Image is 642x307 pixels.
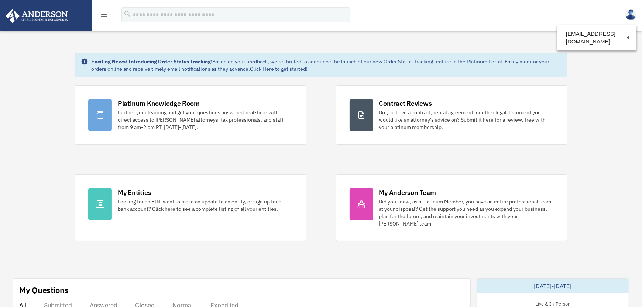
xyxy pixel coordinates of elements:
[336,174,568,241] a: My Anderson Team Did you know, as a Platinum Member, you have an entire professional team at your...
[477,279,629,293] div: [DATE]-[DATE]
[379,188,436,197] div: My Anderson Team
[123,10,131,18] i: search
[100,13,109,19] a: menu
[75,174,306,241] a: My Entities Looking for an EIN, want to make an update to an entity, or sign up for a bank accoun...
[91,58,561,73] div: Based on your feedback, we're thrilled to announce the launch of our new Order Status Tracking fe...
[91,58,212,65] strong: Exciting News: Introducing Order Status Tracking!
[19,285,69,296] div: My Questions
[250,66,308,72] a: Click Here to get started!
[118,188,151,197] div: My Entities
[336,85,568,145] a: Contract Reviews Do you have a contract, rental agreement, or other legal document you would like...
[100,10,109,19] i: menu
[557,27,636,49] a: [EMAIL_ADDRESS][DOMAIN_NAME]
[625,9,636,20] img: User Pic
[118,109,293,131] div: Further your learning and get your questions answered real-time with direct access to [PERSON_NAM...
[529,299,576,307] div: Live & In-Person
[379,109,554,131] div: Do you have a contract, rental agreement, or other legal document you would like an attorney's ad...
[75,85,306,145] a: Platinum Knowledge Room Further your learning and get your questions answered real-time with dire...
[118,99,200,108] div: Platinum Knowledge Room
[3,9,70,23] img: Anderson Advisors Platinum Portal
[379,99,432,108] div: Contract Reviews
[118,198,293,213] div: Looking for an EIN, want to make an update to an entity, or sign up for a bank account? Click her...
[379,198,554,227] div: Did you know, as a Platinum Member, you have an entire professional team at your disposal? Get th...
